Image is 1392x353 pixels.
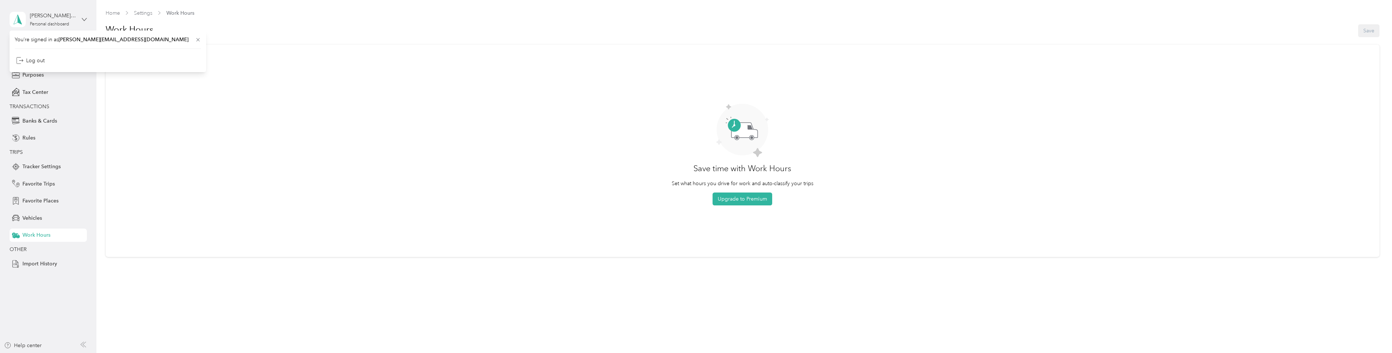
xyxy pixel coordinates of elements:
[22,163,61,170] span: Tracker Settings
[59,36,188,43] span: [PERSON_NAME][EMAIL_ADDRESS][DOMAIN_NAME]
[713,193,772,205] button: Upgrade to Premium
[1351,312,1392,353] iframe: Everlance-gr Chat Button Frame
[22,71,44,79] span: Purposes
[10,246,27,253] span: OTHER
[10,103,49,110] span: TRANSACTIONS
[4,342,42,349] button: Help center
[22,88,48,96] span: Tax Center
[15,36,201,43] span: You’re signed in as
[10,149,23,155] span: TRIPS
[106,21,153,38] h1: Work Hours
[22,180,55,188] span: Favorite Trips
[22,117,57,125] span: Banks & Cards
[134,9,152,17] span: Settings
[22,214,42,222] span: Vehicles
[22,231,50,239] span: Work Hours
[16,57,45,64] div: Log out
[106,10,120,16] a: Home
[166,9,194,17] span: Work Hours
[30,22,69,27] div: Personal dashboard
[30,12,76,20] div: [PERSON_NAME][EMAIL_ADDRESS][DOMAIN_NAME]
[22,134,35,142] span: Rules
[22,197,59,205] span: Favorite Places
[693,162,791,174] h3: Save time with Work Hours
[672,180,813,187] p: Set what hours you drive for work and auto-classify your trips
[22,260,57,268] span: Import History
